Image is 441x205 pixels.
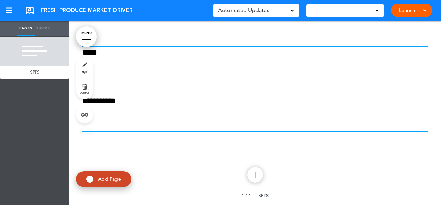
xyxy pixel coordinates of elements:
a: delete [76,78,93,99]
a: Theme [35,21,52,36]
span: Automated Updates [218,6,269,15]
span: style [82,70,88,74]
img: add.svg [86,176,93,183]
span: 1 / 1 [242,193,251,198]
a: style [76,57,93,78]
a: Launch [396,4,418,17]
span: delete [80,91,89,95]
a: MENU [76,26,97,47]
span: KPI'S [29,69,40,75]
span: FRESH PRODUCE MARKET DRIVER [41,7,133,14]
a: Add Page [76,171,131,187]
span: KPI'S [258,193,269,198]
a: Pages [17,21,35,36]
span: Add Page [98,176,121,182]
span: — [252,193,257,198]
